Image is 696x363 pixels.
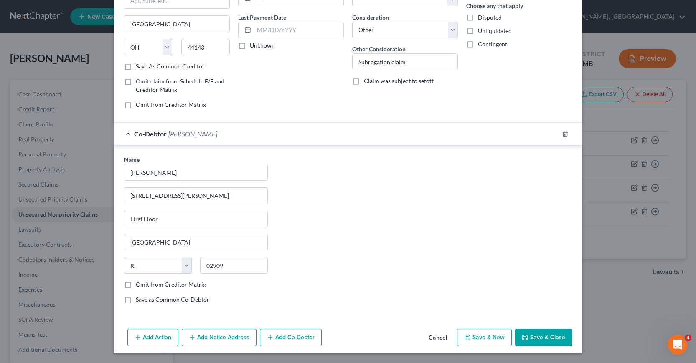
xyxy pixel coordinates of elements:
[466,1,523,10] label: Choose any that apply
[478,40,507,48] span: Contingent
[127,329,178,346] button: Add Action
[136,280,206,289] label: Omit from Creditor Matrix
[134,130,167,138] span: Co-Debtor
[181,39,230,55] input: Enter zip...
[250,41,275,50] label: Unknown
[168,130,217,138] span: [PERSON_NAME]
[352,13,389,22] label: Consideration
[668,335,688,355] iframe: Intercom live chat
[515,329,572,346] button: Save & Close
[124,188,267,204] input: Enter address...
[478,14,502,21] span: Disputed
[260,329,322,346] button: Add Co-Debtor
[136,295,209,304] label: Save as Common Co-Debtor
[124,234,267,250] input: Enter city...
[364,77,434,84] span: Claim was subject to setoff
[478,27,512,34] span: Unliquidated
[124,16,229,32] input: Enter city...
[353,54,457,70] input: Specify...
[685,335,691,341] span: 4
[422,330,454,346] button: Cancel
[124,211,267,227] input: Apt, Suite, etc...
[182,329,257,346] button: Add Notice Address
[136,78,224,93] span: Omit claim from Schedule E/F and Creditor Matrix
[136,101,206,108] span: Omit from Creditor Matrix
[254,22,343,38] input: MM/DD/YYYY
[352,45,406,53] label: Other Consideration
[136,62,205,71] label: Save As Common Creditor
[457,329,512,346] button: Save & New
[124,156,140,163] span: Name
[238,13,286,22] label: Last Payment Date
[124,164,267,180] input: Enter name...
[200,257,268,274] input: Enter zip..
